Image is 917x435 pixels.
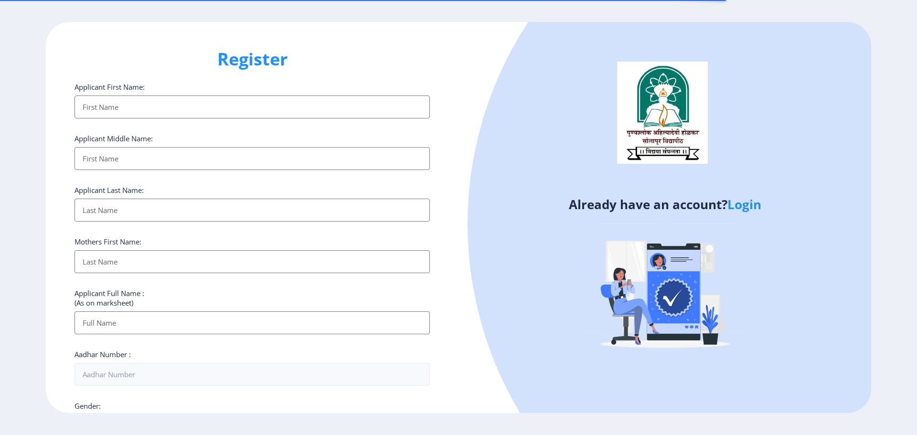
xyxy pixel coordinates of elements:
[75,147,430,170] input: First Name
[75,185,144,195] label: Applicant Last Name:
[75,134,153,143] label: Applicant Middle Name:
[581,205,748,372] img: Verified-rafiki.svg
[75,237,141,246] label: Mothers First Name:
[75,363,430,386] input: Aadhar Number
[75,95,430,118] input: First Name
[466,197,864,212] h4: Already have an account?
[727,196,761,213] a: Login
[617,62,708,164] img: logo
[75,350,131,359] label: Aadhar Number :
[75,401,101,411] label: Gender:
[75,199,430,222] input: Last Name
[75,311,430,334] input: Full Name
[75,48,430,71] h1: Register
[75,288,144,308] label: Applicant Full Name : (As on marksheet)
[75,82,145,92] label: Applicant First Name:
[75,250,430,273] input: Last Name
